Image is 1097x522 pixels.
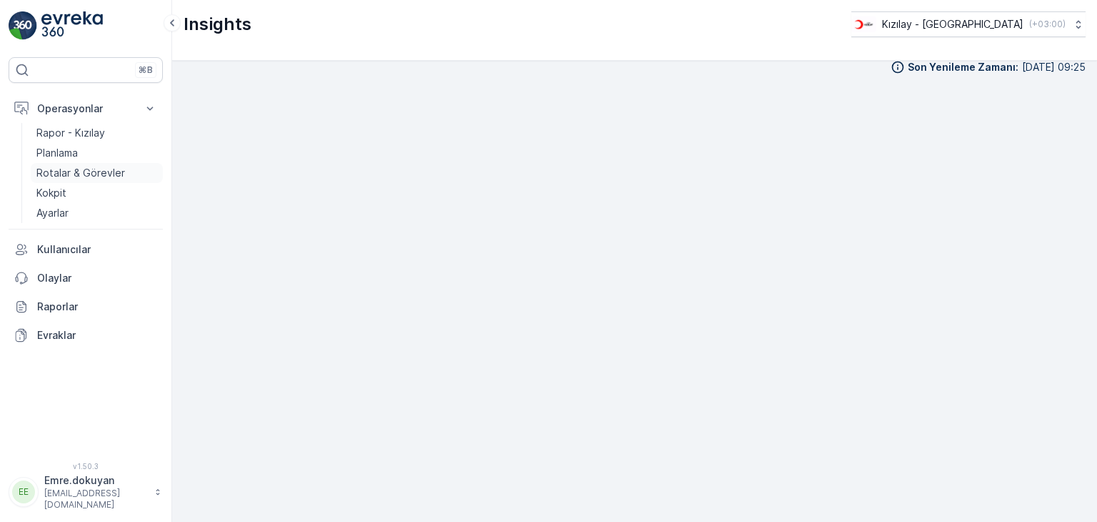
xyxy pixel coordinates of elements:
button: EEEmre.dokuyan[EMAIL_ADDRESS][DOMAIN_NAME] [9,473,163,511]
p: Olaylar [37,271,157,285]
p: Kokpit [36,186,66,200]
a: Raporlar [9,292,163,321]
a: Olaylar [9,264,163,292]
p: Son Yenileme Zamanı : [908,60,1018,74]
img: logo_light-DOdMpM7g.png [41,11,103,40]
p: ( +03:00 ) [1029,19,1066,30]
img: logo [9,11,37,40]
button: Kızılay - [GEOGRAPHIC_DATA](+03:00) [851,11,1086,37]
img: k%C4%B1z%C4%B1lay_D5CCths_t1JZB0k.png [851,16,876,32]
p: Rotalar & Görevler [36,166,125,180]
p: ⌘B [139,64,153,76]
a: Rapor - Kızılay [31,123,163,143]
p: Evraklar [37,328,157,343]
a: Planlama [31,143,163,163]
p: Insights [184,13,251,36]
span: v 1.50.3 [9,462,163,471]
a: Rotalar & Görevler [31,163,163,183]
p: Kızılay - [GEOGRAPHIC_DATA] [882,17,1023,31]
p: Rapor - Kızılay [36,126,105,140]
a: Ayarlar [31,203,163,223]
p: Kullanıcılar [37,242,157,257]
button: Operasyonlar [9,94,163,123]
p: Raporlar [37,300,157,314]
a: Evraklar [9,321,163,350]
a: Kullanıcılar [9,235,163,264]
p: [EMAIL_ADDRESS][DOMAIN_NAME] [44,488,147,511]
p: Ayarlar [36,206,69,220]
p: Operasyonlar [37,102,134,116]
a: Kokpit [31,183,163,203]
p: [DATE] 09:25 [1022,60,1086,74]
div: EE [12,481,35,503]
p: Planlama [36,146,78,160]
p: Emre.dokuyan [44,473,147,488]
